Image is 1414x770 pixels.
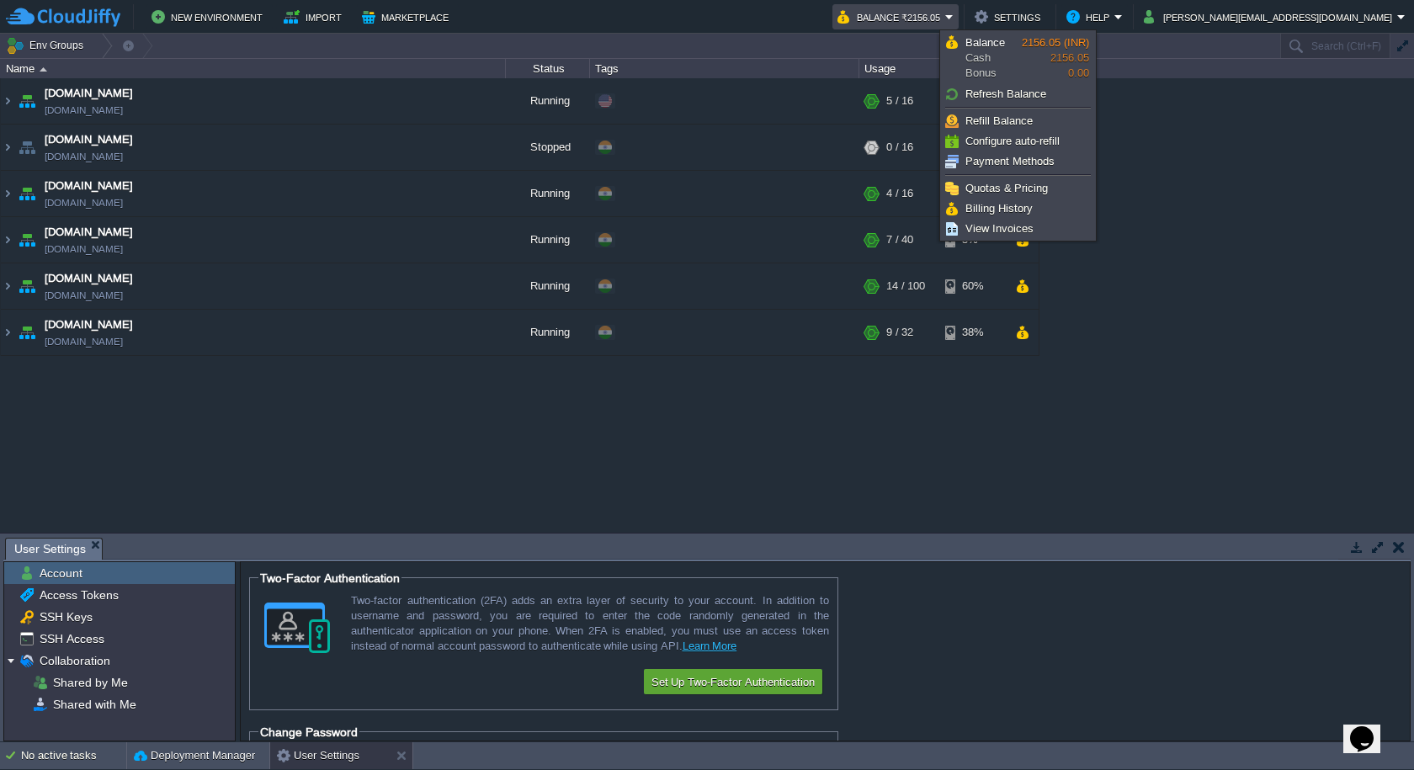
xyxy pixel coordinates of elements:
div: Running [506,78,590,124]
a: BalanceCashBonus2156.05 (INR)2156.050.00 [943,33,1093,83]
span: Payment Methods [965,155,1055,167]
a: Account [36,566,85,581]
div: 38% [945,310,1000,355]
a: [DOMAIN_NAME] [45,178,133,194]
span: 2156.05 0.00 [1022,36,1089,79]
iframe: chat widget [1343,703,1397,753]
span: 2156.05 (INR) [1022,36,1089,49]
div: 0 / 16 [886,125,913,170]
span: Balance [965,36,1005,49]
span: [DOMAIN_NAME] [45,333,123,350]
div: Usage [860,59,1038,78]
button: Env Groups [6,34,89,57]
button: User Settings [277,747,359,764]
button: Marketplace [362,7,454,27]
a: Payment Methods [943,152,1093,171]
a: [DOMAIN_NAME] [45,241,123,258]
img: AMDAwAAAACH5BAEAAAAALAAAAAABAAEAAAICRAEAOw== [15,217,39,263]
div: Two-factor authentication (2FA) adds an extra layer of security to your account. In addition to u... [351,593,829,654]
div: No active tasks [21,742,126,769]
div: 4 / 16 [886,171,913,216]
a: [DOMAIN_NAME] [45,224,133,241]
a: Configure auto-refill [943,132,1093,151]
span: Configure auto-refill [965,135,1060,147]
a: [DOMAIN_NAME] [45,316,133,333]
button: Settings [975,7,1045,27]
img: AMDAwAAAACH5BAEAAAAALAAAAAABAAEAAAICRAEAOw== [40,67,47,72]
button: Help [1066,7,1114,27]
div: 7 / 40 [886,217,913,263]
a: Shared with Me [50,697,139,712]
a: [DOMAIN_NAME] [45,85,133,102]
div: Status [507,59,589,78]
img: AMDAwAAAACH5BAEAAAAALAAAAAABAAEAAAICRAEAOw== [15,310,39,355]
a: Access Tokens [36,587,121,603]
a: Shared by Me [50,675,130,690]
span: User Settings [14,539,86,560]
span: [DOMAIN_NAME] [45,287,123,304]
div: Running [506,263,590,309]
img: AMDAwAAAACH5BAEAAAAALAAAAAABAAEAAAICRAEAOw== [1,263,14,309]
img: AMDAwAAAACH5BAEAAAAALAAAAAABAAEAAAICRAEAOw== [1,217,14,263]
img: AMDAwAAAACH5BAEAAAAALAAAAAABAAEAAAICRAEAOw== [1,310,14,355]
div: Running [506,310,590,355]
a: Refresh Balance [943,85,1093,104]
span: Refill Balance [965,114,1033,127]
img: AMDAwAAAACH5BAEAAAAALAAAAAABAAEAAAICRAEAOw== [1,171,14,216]
span: Change Password [260,725,358,739]
img: CloudJiffy [6,7,120,28]
button: Deployment Manager [134,747,255,764]
span: [DOMAIN_NAME] [45,148,123,165]
a: [DOMAIN_NAME] [45,194,123,211]
img: AMDAwAAAACH5BAEAAAAALAAAAAABAAEAAAICRAEAOw== [15,78,39,124]
button: [PERSON_NAME][EMAIL_ADDRESS][DOMAIN_NAME] [1144,7,1397,27]
img: AMDAwAAAACH5BAEAAAAALAAAAAABAAEAAAICRAEAOw== [1,78,14,124]
span: Quotas & Pricing [965,182,1048,194]
span: Cash Bonus [965,35,1022,81]
button: New Environment [151,7,268,27]
img: AMDAwAAAACH5BAEAAAAALAAAAAABAAEAAAICRAEAOw== [15,125,39,170]
a: SSH Keys [36,609,95,624]
img: AMDAwAAAACH5BAEAAAAALAAAAAABAAEAAAICRAEAOw== [15,171,39,216]
a: View Invoices [943,220,1093,238]
button: Set Up Two-Factor Authentication [646,672,820,692]
a: Collaboration [36,653,113,668]
div: Running [506,217,590,263]
div: 60% [945,263,1000,309]
div: Stopped [506,125,590,170]
button: Import [284,7,347,27]
a: Refill Balance [943,112,1093,130]
a: [DOMAIN_NAME] [45,131,133,148]
img: AMDAwAAAACH5BAEAAAAALAAAAAABAAEAAAICRAEAOw== [15,263,39,309]
div: Running [506,171,590,216]
a: Learn More [683,640,737,652]
a: [DOMAIN_NAME] [45,270,133,287]
a: [DOMAIN_NAME] [45,102,123,119]
div: Name [2,59,505,78]
span: View Invoices [965,222,1034,235]
div: 9 / 32 [886,310,913,355]
span: Two-Factor Authentication [260,571,400,585]
a: Billing History [943,199,1093,218]
button: Balance ₹2156.05 [837,7,945,27]
a: SSH Access [36,631,107,646]
a: Quotas & Pricing [943,179,1093,198]
span: Billing History [965,202,1033,215]
span: Refresh Balance [965,88,1046,100]
div: 14 / 100 [886,263,925,309]
div: 5 / 16 [886,78,913,124]
div: Tags [591,59,858,78]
